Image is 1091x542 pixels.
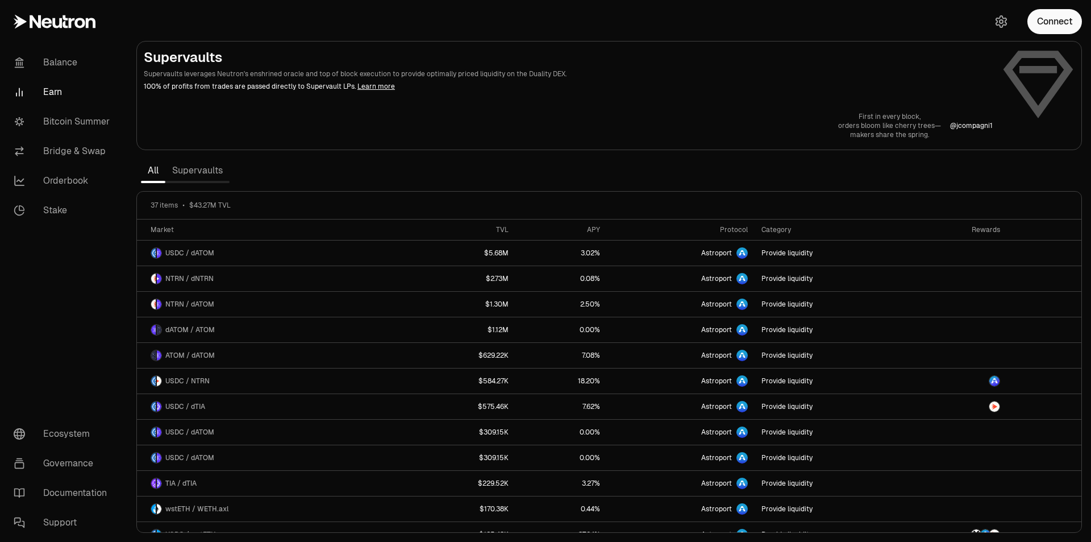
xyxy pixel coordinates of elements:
[137,420,412,445] a: USDC LogodATOM LogoUSDC / dATOM
[189,201,231,210] span: $43.27M TVL
[515,266,607,291] a: 0.08%
[5,166,123,196] a: Orderbook
[412,420,515,445] a: $309.15K
[151,201,178,210] span: 37 items
[412,497,515,522] a: $170.38K
[607,497,754,522] a: Astroport
[607,471,754,496] a: Astroport
[701,300,732,309] span: Astroport
[755,266,906,291] a: Provide liquidity
[701,428,732,437] span: Astroport
[838,130,941,139] p: makers share the spring.
[5,196,123,225] a: Stake
[165,351,215,360] span: ATOM / dATOM
[357,82,395,91] a: Learn more
[5,77,123,107] a: Earn
[137,343,412,368] a: ATOM LogodATOM LogoATOM / dATOM
[5,136,123,166] a: Bridge & Swap
[701,504,732,514] span: Astroport
[522,225,600,234] div: APY
[755,471,906,496] a: Provide liquidity
[165,249,214,258] span: USDC / dATOM
[515,445,607,470] a: 0.00%
[157,350,161,361] img: dATOM Logo
[755,317,906,342] a: Provide liquidity
[157,427,161,437] img: dATOM Logo
[906,369,1007,394] a: ASTRO Logo
[607,445,754,470] a: Astroport
[5,478,123,508] a: Documentation
[151,453,156,463] img: USDC Logo
[157,453,161,463] img: dATOM Logo
[165,504,228,514] span: wstETH / WETH.axl
[755,292,906,317] a: Provide liquidity
[838,121,941,130] p: orders bloom like cherry trees—
[607,317,754,342] a: Astroport
[165,453,214,462] span: USDC / dATOM
[412,317,515,342] a: $1.12M
[157,274,161,284] img: dNTRN Logo
[607,420,754,445] a: Astroport
[5,508,123,537] a: Support
[137,445,412,470] a: USDC LogodATOM LogoUSDC / dATOM
[151,504,156,514] img: wstETH Logo
[165,479,197,488] span: TIA / dTIA
[607,241,754,266] a: Astroport
[989,376,1000,386] img: ASTRO Logo
[157,402,161,412] img: dTIA Logo
[515,394,607,419] a: 7.62%
[701,249,732,258] span: Astroport
[607,343,754,368] a: Astroport
[151,478,156,489] img: TIA Logo
[701,325,732,334] span: Astroport
[515,471,607,496] a: 3.27%
[151,248,156,258] img: USDC Logo
[5,419,123,449] a: Ecosystem
[165,159,230,182] a: Supervaults
[151,299,156,309] img: NTRN Logo
[5,48,123,77] a: Balance
[157,248,161,258] img: dATOM Logo
[515,497,607,522] a: 0.44%
[1027,9,1082,34] button: Connect
[157,325,161,335] img: ATOM Logo
[137,317,412,342] a: dATOM LogoATOM LogodATOM / ATOM
[701,453,732,462] span: Astroport
[755,369,906,394] a: Provide liquidity
[412,394,515,419] a: $575.46K
[989,402,1000,412] img: NTRN Logo
[144,81,993,92] p: 100% of profits from trades are passed directly to Supervault LPs.
[419,225,509,234] div: TVL
[755,445,906,470] a: Provide liquidity
[157,376,161,386] img: NTRN Logo
[838,112,941,121] p: First in every block,
[151,376,156,386] img: USDC Logo
[157,504,161,514] img: WETH.axl Logo
[701,479,732,488] span: Astroport
[515,369,607,394] a: 18.20%
[151,350,156,361] img: ATOM Logo
[144,69,993,79] p: Supervaults leverages Neutron's enshrined oracle and top of block execution to provide optimally ...
[137,266,412,291] a: NTRN LogodNTRN LogoNTRN / dNTRN
[5,449,123,478] a: Governance
[141,159,165,182] a: All
[755,394,906,419] a: Provide liquidity
[412,241,515,266] a: $5.68M
[906,394,1007,419] a: NTRN Logo
[137,497,412,522] a: wstETH LogoWETH.axl LogowstETH / WETH.axl
[761,225,899,234] div: Category
[144,48,993,67] h2: Supervaults
[412,343,515,368] a: $629.22K
[755,420,906,445] a: Provide liquidity
[165,274,214,283] span: NTRN / dNTRN
[165,300,214,309] span: NTRN / dATOM
[157,299,161,309] img: dATOM Logo
[913,225,1000,234] div: Rewards
[165,402,205,411] span: USDC / dTIA
[515,343,607,368] a: 7.08%
[165,325,215,334] span: dATOM / ATOM
[980,529,990,540] img: ASTRO Logo
[165,376,210,386] span: USDC / NTRN
[515,317,607,342] a: 0.00%
[412,266,515,291] a: $2.73M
